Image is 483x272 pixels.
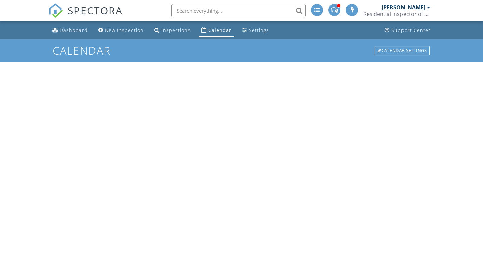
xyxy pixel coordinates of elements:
a: New Inspection [96,24,146,37]
a: Inspections [152,24,193,37]
div: Settings [249,27,269,33]
div: Dashboard [60,27,88,33]
img: The Best Home Inspection Software - Spectora [48,3,63,18]
input: Search everything... [171,4,306,17]
a: Support Center [382,24,433,37]
h1: Calendar [53,45,430,56]
div: Residential Inspector of America [363,11,430,17]
a: Settings [239,24,272,37]
div: New Inspection [105,27,144,33]
div: Inspections [161,27,191,33]
a: Dashboard [50,24,90,37]
div: Calendar [208,27,231,33]
a: Calendar [199,24,234,37]
div: Calendar Settings [375,46,430,55]
div: Support Center [391,27,431,33]
a: Calendar Settings [374,45,430,56]
a: SPECTORA [48,9,123,23]
div: [PERSON_NAME] [382,4,425,11]
span: SPECTORA [68,3,123,17]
